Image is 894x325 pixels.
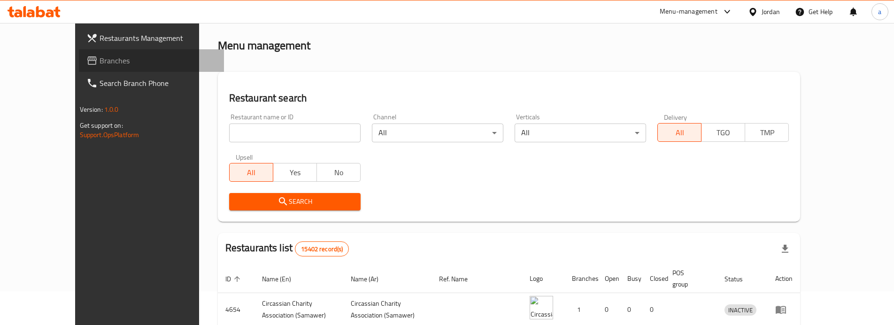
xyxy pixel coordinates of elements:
button: TGO [701,123,745,142]
span: 1.0.0 [104,103,119,116]
span: TMP [749,126,785,139]
th: Busy [620,264,642,293]
span: Yes [277,166,313,179]
th: Branches [564,264,597,293]
div: INACTIVE [724,304,756,316]
h2: Restaurants list [225,241,349,256]
div: Export file [774,238,796,260]
span: TGO [705,126,741,139]
th: Logo [522,264,564,293]
a: Support.OpsPlatform [80,129,139,141]
span: Name (Ar) [351,273,391,285]
div: All [372,124,503,142]
span: Get support on: [80,119,123,132]
div: Total records count [295,241,349,256]
span: No [321,166,357,179]
span: Status [724,273,755,285]
input: Search for restaurant name or ID.. [229,124,361,142]
span: Branches [100,55,217,66]
span: Search Branch Phone [100,77,217,89]
button: All [229,163,273,182]
span: POS group [672,267,706,290]
th: Open [597,264,620,293]
a: Restaurants Management [79,27,224,49]
button: TMP [745,123,789,142]
span: Name (En) [262,273,303,285]
div: Jordan [762,7,780,17]
span: Ref. Name [439,273,480,285]
span: 15402 record(s) [295,245,348,254]
span: a [878,7,881,17]
button: Search [229,193,361,210]
span: Search [237,196,353,208]
button: All [657,123,701,142]
button: No [316,163,361,182]
span: INACTIVE [724,305,756,316]
span: All [233,166,270,179]
span: Version: [80,103,103,116]
button: Yes [273,163,317,182]
a: Search Branch Phone [79,72,224,94]
span: Restaurants Management [100,32,217,44]
th: Closed [642,264,665,293]
img: ​Circassian ​Charity ​Association​ (Samawer) [530,296,553,319]
h2: Menu management [218,38,310,53]
div: Menu-management [660,6,717,17]
a: Branches [79,49,224,72]
h2: Restaurant search [229,91,789,105]
div: Menu [775,304,793,315]
span: ID [225,273,243,285]
th: Action [768,264,800,293]
label: Delivery [664,114,687,120]
span: All [662,126,698,139]
label: Upsell [236,154,253,160]
div: All [515,124,646,142]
